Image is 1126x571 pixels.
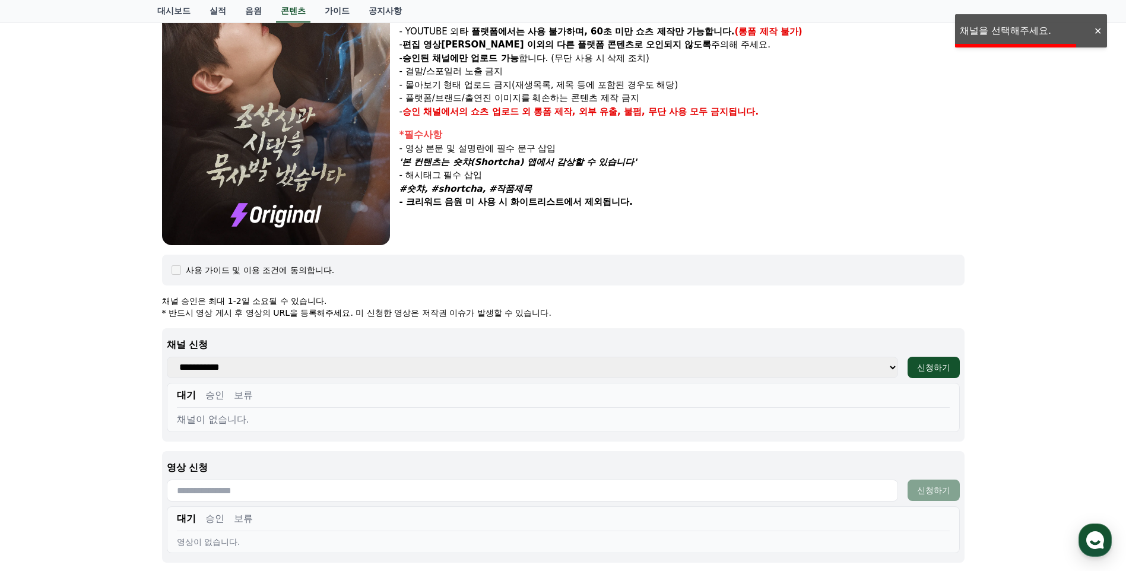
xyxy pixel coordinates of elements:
button: 대기 [177,388,196,402]
span: 대화 [109,395,123,404]
p: - YOUTUBE 외 [399,25,965,39]
p: - 해시태그 필수 삽입 [399,169,965,182]
button: 신청하기 [908,357,960,378]
strong: 편집 영상[PERSON_NAME] 이외의 [402,39,554,50]
a: 대화 [78,376,153,406]
strong: 승인 채널에서의 쇼츠 업로드 외 [402,106,531,117]
button: 승인 [205,512,224,526]
a: 설정 [153,376,228,406]
p: * 반드시 영상 게시 후 영상의 URL을 등록해주세요. 미 신청한 영상은 저작권 이슈가 발생할 수 있습니다. [162,307,965,319]
button: 보류 [234,388,253,402]
em: #숏챠, #shortcha, #작품제목 [399,183,532,194]
p: 영상 신청 [167,461,960,475]
strong: 승인된 채널에만 업로드 가능 [402,53,519,64]
p: - 결말/스포일러 노출 금지 [399,65,965,78]
div: 신청하기 [917,361,950,373]
div: 사용 가이드 및 이용 조건에 동의합니다. [186,264,335,276]
p: - 영상 본문 및 설명란에 필수 문구 삽입 [399,142,965,156]
strong: (롱폼 제작 불가) [735,26,803,37]
button: 신청하기 [908,480,960,501]
p: - 플랫폼/브랜드/출연진 이미지를 훼손하는 콘텐츠 제작 금지 [399,91,965,105]
div: *필수사항 [399,128,965,142]
button: 승인 [205,388,224,402]
p: 채널 승인은 최대 1-2일 소요될 수 있습니다. [162,295,965,307]
strong: 다른 플랫폼 콘텐츠로 오인되지 않도록 [557,39,712,50]
span: 설정 [183,394,198,404]
p: - 주의해 주세요. [399,38,965,52]
button: 대기 [177,512,196,526]
p: - 몰아보기 형태 업로드 금지(재생목록, 제목 등에 포함된 경우도 해당) [399,78,965,92]
strong: 타 플랫폼에서는 사용 불가하며, 60초 미만 쇼츠 제작만 가능합니다. [459,26,735,37]
div: 영상이 없습니다. [177,536,950,548]
span: 홈 [37,394,45,404]
div: 신청하기 [917,484,950,496]
button: 보류 [234,512,253,526]
a: 홈 [4,376,78,406]
p: - 합니다. (무단 사용 시 삭제 조치) [399,52,965,65]
div: 채널이 없습니다. [177,413,950,427]
strong: 롱폼 제작, 외부 유출, 불펌, 무단 사용 모두 금지됩니다. [534,106,759,117]
strong: - 크리워드 음원 미 사용 시 화이트리스트에서 제외됩니다. [399,196,633,207]
p: - [399,105,965,119]
p: 채널 신청 [167,338,960,352]
em: '본 컨텐츠는 숏챠(Shortcha) 앱에서 감상할 수 있습니다' [399,157,637,167]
